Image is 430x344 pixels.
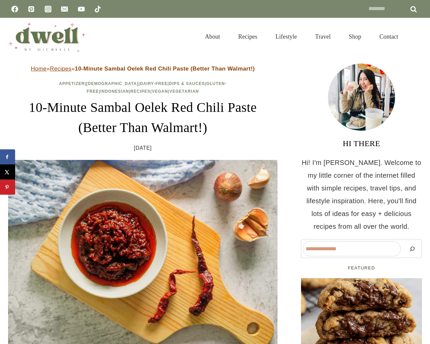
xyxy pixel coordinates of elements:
[196,25,229,48] a: About
[301,137,422,149] h3: HI THERE
[8,2,21,16] a: Facebook
[59,81,85,86] a: Appetizer
[31,66,255,72] span: » »
[152,89,168,94] a: Vegan
[58,2,71,16] a: Email
[59,81,226,94] span: | | | | | | | |
[370,25,407,48] a: Contact
[75,66,255,72] strong: 10-Minute Sambal Oelek Red Chili Paste (Better Than Walmart!)
[301,265,422,271] h5: FEATURED
[266,25,306,48] a: Lifestyle
[50,66,71,72] a: Recipes
[130,89,150,94] a: Recipes
[134,143,152,153] time: [DATE]
[25,2,38,16] a: Pinterest
[8,21,85,52] img: DWELL by michelle
[411,31,422,42] button: View Search Form
[140,81,167,86] a: Dairy-Free
[8,97,277,138] h1: 10-Minute Sambal Oelek Red Chili Paste (Better Than Walmart!)
[301,156,422,233] p: Hi! I'm [PERSON_NAME]. Welcome to my little corner of the internet filled with simple recipes, tr...
[196,25,407,48] nav: Primary Navigation
[169,81,205,86] a: Dips & Sauces
[91,2,104,16] a: TikTok
[75,2,88,16] a: YouTube
[306,25,340,48] a: Travel
[340,25,370,48] a: Shop
[169,89,199,94] a: Vegetarian
[100,89,129,94] a: Indonesian
[41,2,55,16] a: Instagram
[404,241,420,256] button: Search
[31,66,47,72] a: Home
[86,81,139,86] a: [DEMOGRAPHIC_DATA]
[229,25,266,48] a: Recipes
